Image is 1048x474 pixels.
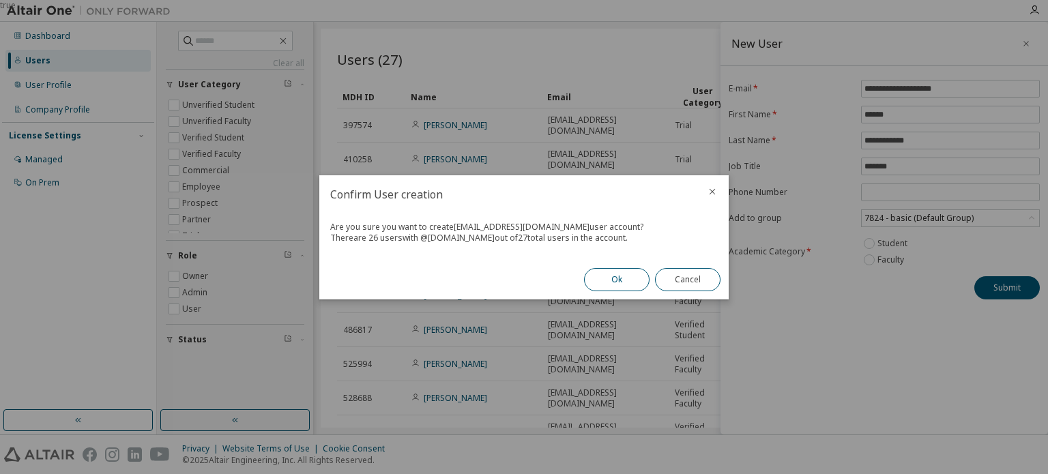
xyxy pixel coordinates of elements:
[584,268,650,291] button: Ok
[655,268,720,291] button: Cancel
[319,175,696,213] h2: Confirm User creation
[707,186,718,197] button: close
[330,233,718,243] div: There are 26 users with @ [DOMAIN_NAME] out of 27 total users in the account.
[330,222,718,233] div: Are you sure you want to create [EMAIL_ADDRESS][DOMAIN_NAME] user account?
